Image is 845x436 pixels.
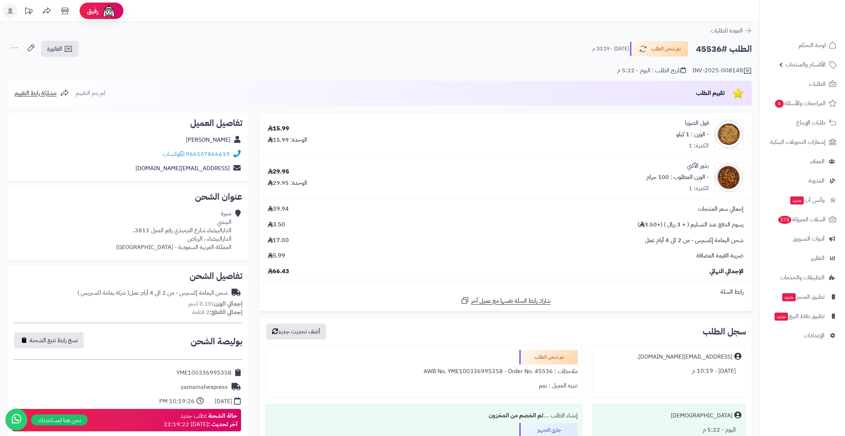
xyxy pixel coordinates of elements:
button: تم شحن الطلب [630,41,688,57]
span: وآتس آب [789,195,825,205]
small: 2 قطعة [192,308,242,317]
div: 15.99 [268,125,289,133]
span: 3.50 [268,221,285,229]
span: العودة للطلبات [711,26,743,35]
a: لوحة التحكم [764,37,841,54]
div: الوحدة: 29.95 [268,179,307,187]
h2: تفاصيل الشحن [13,272,242,280]
span: شحن اليمامة إكسبرس - من 2 الى 4 أيام عمل [645,236,743,245]
div: YME100336995358 [176,369,232,377]
div: الكمية: 1 [689,184,709,193]
a: طلبات الإرجاع [764,114,841,131]
a: تحديثات المنصة [19,4,38,20]
img: logo-2.png [795,20,838,36]
span: 173 [778,216,791,224]
span: نسخ رابط تتبع الشحنة [30,336,78,345]
a: التطبيقات والخدمات [764,269,841,286]
a: المدونة [764,172,841,190]
strong: إجمالي الوزن: [212,299,242,308]
span: رفيق [87,7,99,15]
b: تم الخصم من المخزون [489,411,543,420]
a: واتساب [163,150,184,158]
div: طلب جديد [DATE] 22:19:22 [164,412,237,429]
span: تطبيق نقاط البيع [774,311,825,321]
span: المدونة [808,176,825,186]
a: تطبيق نقاط البيعجديد [764,307,841,325]
strong: إجمالي القطع: [210,308,242,317]
div: منيرة البيشي الدارالبيضاء شارع الترميذي رقم المنزل 3813، الدارالبيضاء ، الرياض المملكة العربية ال... [116,210,232,251]
span: 39.94 [268,205,289,213]
span: طلبات الإرجاع [796,118,826,128]
span: إجمالي سعر المنتجات [698,205,743,213]
a: بذور الأكبي [687,162,709,170]
div: INV-2025-008148 [692,66,752,75]
a: العودة للطلبات [711,26,752,35]
h2: بوليصة الشحن [191,337,242,346]
div: شحن اليمامة إكسبرس - من 2 الى 4 أيام عمل [77,289,228,297]
strong: آخر تحديث : [208,420,237,429]
button: نسخ رابط تتبع الشحنة [14,332,84,348]
span: التطبيقات والخدمات [780,272,825,283]
span: 17.00 [268,236,289,245]
div: 10:19:26 PM [159,397,195,406]
div: [EMAIL_ADDRESS][DOMAIN_NAME]. [637,353,733,361]
span: المراجعات والأسئلة [774,98,826,108]
img: 1647578791-Soy%20Beans-90x90.jpg [715,120,743,149]
img: 1678049915-Akpi%20Seeds-90x90.jpg [715,163,743,192]
span: لوحة التحكم [799,40,826,50]
img: ai-face.png [102,4,116,18]
div: الكمية: 1 [689,142,709,150]
span: التقارير [811,253,825,263]
span: 6 [775,100,784,108]
button: أضف تحديث جديد [266,324,326,340]
div: 29.95 [268,168,289,176]
a: التقارير [764,249,841,267]
span: 66.43 [268,267,289,276]
small: [DATE] - 10:19 م [592,45,629,53]
a: إشعارات التحويلات البنكية [764,133,841,151]
div: إنشاء الطلب .... [270,409,578,423]
span: ( شركة يمامة اكسبريس ) [77,288,129,297]
div: الوحدة: 15.99 [268,136,307,144]
div: تم شحن الطلب [519,350,578,364]
span: تطبيق المتجر [781,292,825,302]
a: العملاء [764,153,841,170]
span: مشاركة رابط التقييم [15,89,57,97]
span: ضريبة القيمة المضافة [696,252,743,260]
span: شارك رابط السلة نفسها مع عميل آخر [471,297,551,305]
a: السلات المتروكة173 [764,211,841,228]
small: - الوزن : 1 كيلو [676,130,709,139]
a: تطبيق المتجرجديد [764,288,841,306]
span: الإعدادات [804,330,825,341]
div: تاريخ الطلب : اليوم - 5:22 م [617,66,686,75]
span: جديد [790,196,804,204]
a: [PERSON_NAME] [186,135,230,144]
span: العملاء [810,156,825,167]
a: مشاركة رابط التقييم [15,89,69,97]
div: تنبيه العميل : نعم [270,379,578,393]
span: لم يتم التقييم [76,89,105,97]
h3: سجل الطلب [703,327,746,336]
span: تقييم الطلب [696,89,725,97]
a: الفاتورة [41,41,79,57]
div: [DATE] - 10:19 م [597,364,741,378]
small: - الوزن المطلوب : 100 جرام [646,173,709,181]
h2: الطلب #45536 [696,42,752,57]
div: [DATE] [215,397,232,406]
a: أدوات التسويق [764,230,841,248]
span: الأقسام والمنتجات [785,60,826,70]
span: إشعارات التحويلات البنكية [770,137,826,147]
a: وآتس آبجديد [764,191,841,209]
a: الطلبات [764,75,841,93]
span: جديد [782,293,796,301]
span: الإجمالي النهائي [710,267,743,276]
span: الفاتورة [47,45,62,53]
a: شارك رابط السلة نفسها مع عميل آخر [460,296,551,305]
span: أدوات التسويق [793,234,825,244]
span: الطلبات [809,79,826,89]
a: [EMAIL_ADDRESS][DOMAIN_NAME] [135,164,230,173]
small: 0.10 كجم [188,299,242,308]
span: 5.99 [268,252,285,260]
span: السلات المتروكة [777,214,826,225]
